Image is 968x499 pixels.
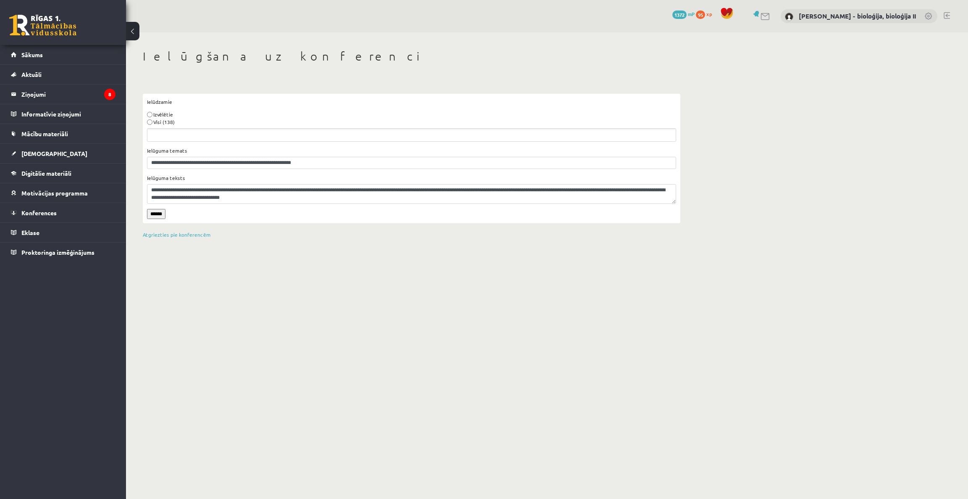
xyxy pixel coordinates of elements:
span: Sākums [21,51,43,58]
span: 1372 [672,11,687,19]
span: Konferences [21,209,57,216]
a: Sākums [11,45,115,64]
span: Aktuāli [21,71,42,78]
label: Ielūdzamie [147,98,172,106]
a: [PERSON_NAME] - bioloģija, bioloģija II [799,12,916,20]
a: Proktoringa izmēģinājums [11,243,115,262]
label: Ielūguma temats [147,147,187,154]
a: Rīgas 1. Tālmācības vidusskola [9,15,76,36]
img: Elza Saulīte - bioloģija, bioloģija II [785,13,793,21]
span: 95 [696,11,705,19]
a: 1372 mP [672,11,695,17]
a: Aktuāli [11,65,115,84]
span: Digitālie materiāli [21,169,71,177]
legend: Ziņojumi [21,84,115,104]
span: Proktoringa izmēģinājums [21,248,94,256]
a: Ziņojumi8 [11,84,115,104]
span: mP [688,11,695,17]
a: Eklase [11,223,115,242]
label: Visi (138) [153,118,175,126]
span: xp [706,11,712,17]
span: Motivācijas programma [21,189,88,197]
span: Mācību materiāli [21,130,68,137]
span: Eklase [21,229,39,236]
label: Ielūguma teksts [147,174,185,182]
span: [DEMOGRAPHIC_DATA] [21,150,87,157]
i: 8 [104,89,115,100]
a: Motivācijas programma [11,183,115,203]
a: Mācību materiāli [11,124,115,143]
a: [DEMOGRAPHIC_DATA] [11,144,115,163]
a: Informatīvie ziņojumi [11,104,115,124]
a: Digitālie materiāli [11,164,115,183]
label: Izvēlētie [153,111,173,118]
h1: Ielūgšana uz konferenci [143,49,680,63]
a: Konferences [11,203,115,222]
a: 95 xp [696,11,716,17]
a: Atgriezties pie konferencēm [143,231,211,238]
legend: Informatīvie ziņojumi [21,104,115,124]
